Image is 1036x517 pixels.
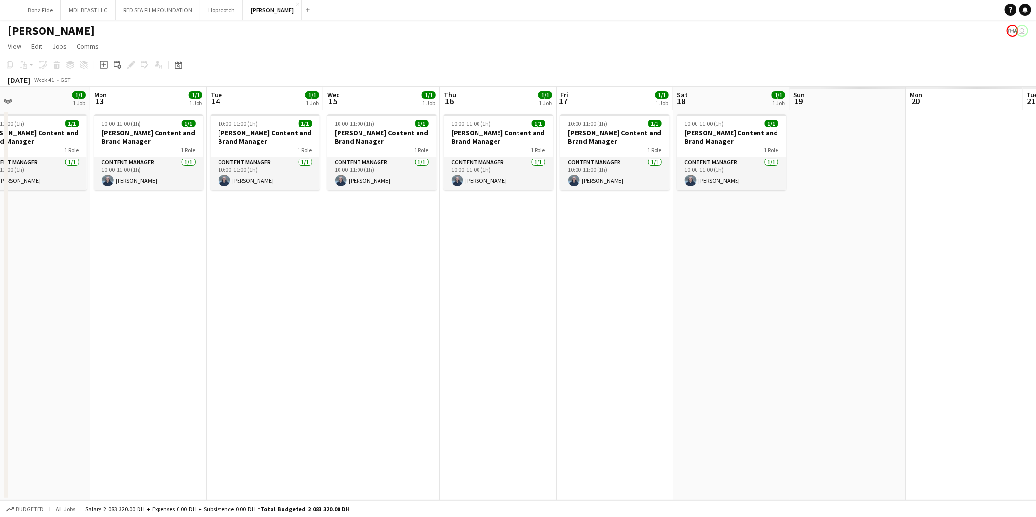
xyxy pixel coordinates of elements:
div: GST [60,76,71,83]
span: Jobs [52,42,67,51]
button: Hopscotch [200,0,243,20]
div: [DATE] [8,75,30,85]
button: Bona Fide [20,0,61,20]
span: Week 41 [32,76,57,83]
app-user-avatar: Nickola Dsouza [1016,25,1028,37]
button: Budgeted [5,504,45,515]
a: Jobs [48,40,71,53]
span: Edit [31,42,42,51]
button: RED SEA FILM FOUNDATION [116,0,200,20]
span: Comms [77,42,99,51]
a: Comms [73,40,102,53]
h1: [PERSON_NAME] [8,23,95,38]
span: View [8,42,21,51]
button: MDL BEAST LLC [61,0,116,20]
span: Budgeted [16,506,44,513]
div: Salary 2 083 320.00 DH + Expenses 0.00 DH + Subsistence 0.00 DH = [85,505,350,513]
button: [PERSON_NAME] [243,0,302,20]
app-user-avatar: Enas Ahmed [1007,25,1018,37]
a: View [4,40,25,53]
span: All jobs [54,505,77,513]
span: Total Budgeted 2 083 320.00 DH [260,505,350,513]
a: Edit [27,40,46,53]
